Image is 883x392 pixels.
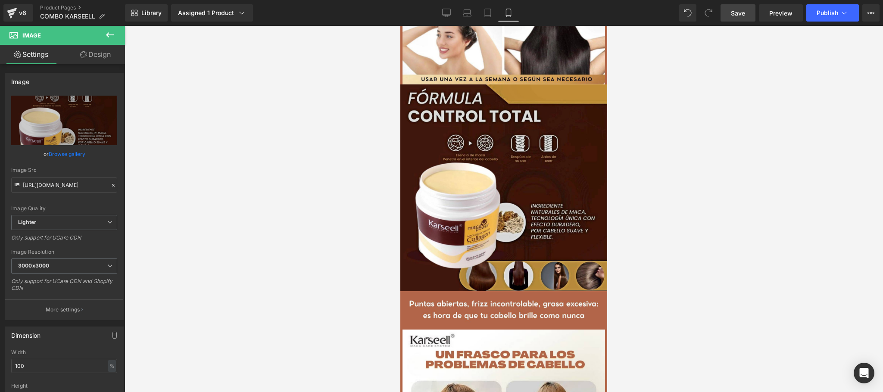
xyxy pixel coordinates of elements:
[862,4,880,22] button: More
[11,349,117,355] div: Width
[498,4,519,22] a: Mobile
[854,363,874,383] div: Open Intercom Messenger
[11,278,117,297] div: Only support for UCare CDN and Shopify CDN
[178,9,246,17] div: Assigned 1 Product
[18,262,49,269] b: 3000x3000
[46,306,80,314] p: More settings
[11,205,117,212] div: Image Quality
[457,4,477,22] a: Laptop
[40,4,125,11] a: Product Pages
[11,249,117,255] div: Image Resolution
[125,4,168,22] a: New Library
[11,383,117,389] div: Height
[817,9,838,16] span: Publish
[40,13,95,20] span: COMBO KARSEELL
[11,177,117,193] input: Link
[3,4,33,22] a: v6
[731,9,745,18] span: Save
[49,146,85,162] a: Browse gallery
[700,4,717,22] button: Redo
[5,299,123,320] button: More settings
[769,9,793,18] span: Preview
[64,45,127,64] a: Design
[436,4,457,22] a: Desktop
[11,149,117,159] div: or
[759,4,803,22] a: Preview
[11,359,117,373] input: auto
[22,32,41,39] span: Image
[11,234,117,247] div: Only support for UCare CDN
[477,4,498,22] a: Tablet
[11,327,41,339] div: Dimension
[17,7,28,19] div: v6
[11,167,117,173] div: Image Src
[679,4,696,22] button: Undo
[108,360,116,372] div: %
[11,73,29,85] div: Image
[18,219,36,225] b: Lighter
[806,4,859,22] button: Publish
[141,9,162,17] span: Library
